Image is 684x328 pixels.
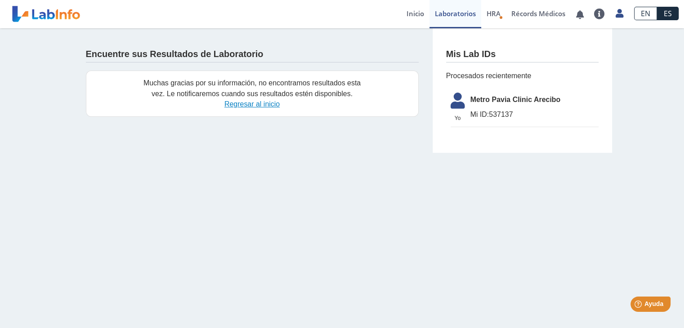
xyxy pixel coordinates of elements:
span: Yo [445,114,470,122]
a: Regresar al inicio [224,100,280,108]
a: EN [634,7,657,20]
span: HRA [487,9,501,18]
h4: Encuentre sus Resultados de Laboratorio [86,49,264,60]
span: Mi ID: [470,111,489,118]
span: Metro Pavia Clinic Arecibo [470,94,599,105]
a: ES [657,7,679,20]
div: Muchas gracias por su información, no encontramos resultados esta vez. Le notificaremos cuando su... [129,78,376,99]
iframe: Help widget launcher [604,293,674,318]
span: 537137 [470,109,599,120]
h4: Mis Lab IDs [446,49,496,60]
span: Procesados recientemente [446,71,599,81]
